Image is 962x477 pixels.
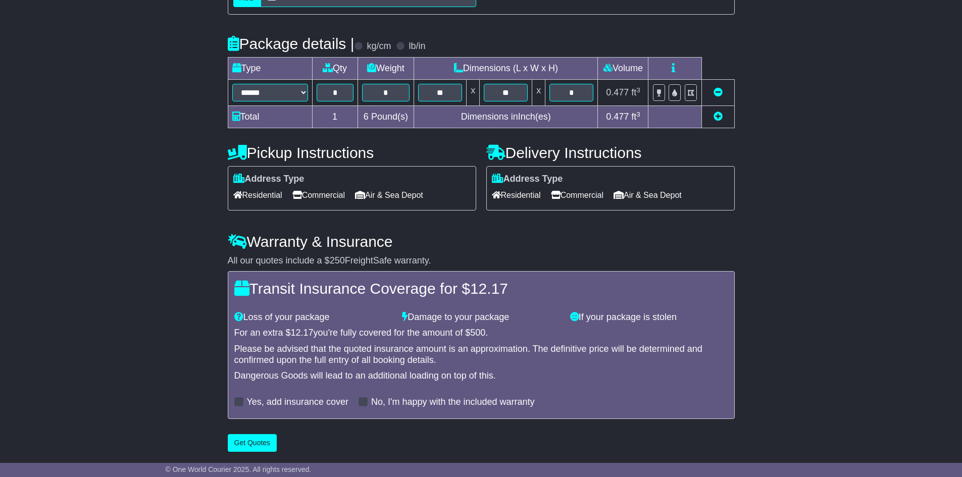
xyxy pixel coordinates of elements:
[614,187,682,203] span: Air & Sea Depot
[714,112,723,122] a: Add new item
[229,312,397,323] div: Loss of your package
[409,41,425,52] label: lb/in
[486,144,735,161] h4: Delivery Instructions
[397,312,565,323] div: Damage to your package
[234,280,728,297] h4: Transit Insurance Coverage for $
[606,87,629,97] span: 0.477
[565,312,733,323] div: If your package is stolen
[631,87,640,97] span: ft
[228,434,277,452] button: Get Quotes
[228,233,735,250] h4: Warranty & Insurance
[233,174,305,185] label: Address Type
[228,58,312,80] td: Type
[414,106,598,128] td: Dimensions in Inch(es)
[467,80,480,106] td: x
[166,465,312,473] span: © One World Courier 2025. All rights reserved.
[234,344,728,365] div: Please be advised that the quoted insurance amount is an approximation. The definitive price will...
[606,112,629,122] span: 0.477
[532,80,545,106] td: x
[470,328,485,338] span: 500
[364,112,369,122] span: 6
[247,397,348,408] label: Yes, add insurance cover
[292,187,345,203] span: Commercial
[367,41,391,52] label: kg/cm
[371,397,535,408] label: No, I'm happy with the included warranty
[598,58,648,80] td: Volume
[312,106,358,128] td: 1
[330,255,345,266] span: 250
[355,187,423,203] span: Air & Sea Depot
[414,58,598,80] td: Dimensions (L x W x H)
[291,328,314,338] span: 12.17
[714,87,723,97] a: Remove this item
[228,106,312,128] td: Total
[234,370,728,382] div: Dangerous Goods will lead to an additional loading on top of this.
[551,187,603,203] span: Commercial
[492,174,563,185] label: Address Type
[492,187,541,203] span: Residential
[358,106,414,128] td: Pound(s)
[470,280,508,297] span: 12.17
[233,187,282,203] span: Residential
[358,58,414,80] td: Weight
[312,58,358,80] td: Qty
[631,112,640,122] span: ft
[228,144,476,161] h4: Pickup Instructions
[636,111,640,118] sup: 3
[234,328,728,339] div: For an extra $ you're fully covered for the amount of $ .
[228,255,735,267] div: All our quotes include a $ FreightSafe warranty.
[228,35,355,52] h4: Package details |
[636,86,640,94] sup: 3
